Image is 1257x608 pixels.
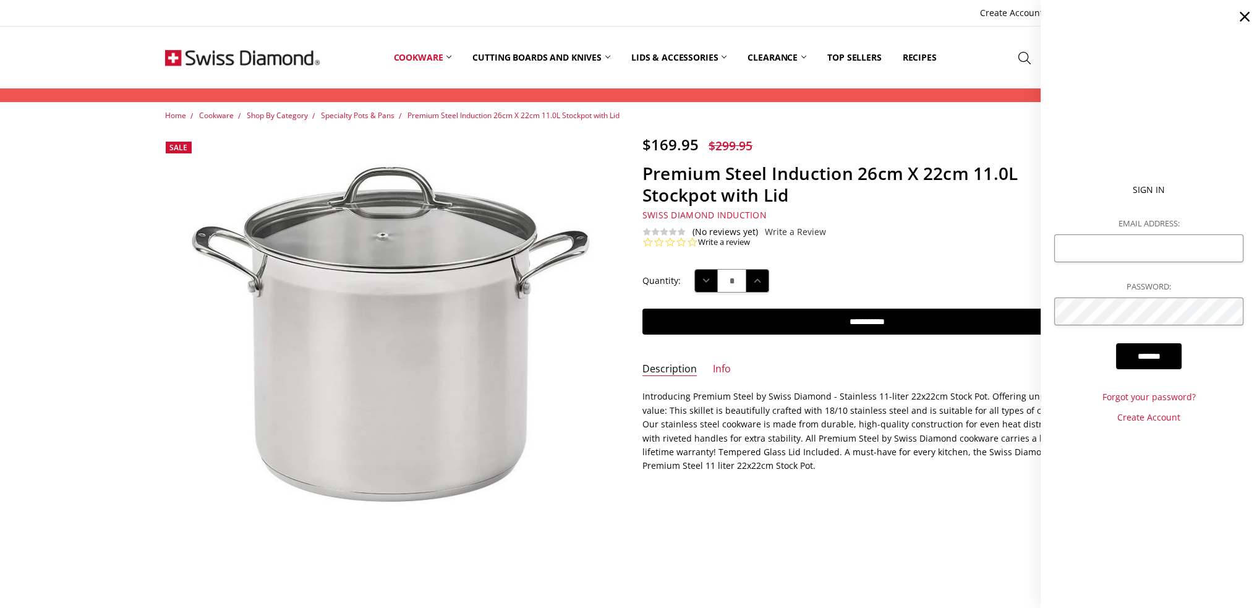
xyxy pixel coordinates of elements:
[713,362,731,377] a: Info
[1054,217,1243,230] label: Email Address:
[642,274,681,288] label: Quantity:
[642,134,699,155] span: $169.95
[1054,183,1243,197] p: Sign In
[165,110,186,121] a: Home
[817,30,892,85] a: Top Sellers
[973,4,1050,22] a: Create Account
[621,30,737,85] a: Lids & Accessories
[698,237,750,248] a: Write a review
[1054,280,1243,293] label: Password:
[737,30,817,85] a: Clearance
[642,209,767,221] span: Swiss Diamond Induction
[692,227,758,237] span: (No reviews yet)
[765,227,826,237] a: Write a Review
[321,110,394,121] a: Specialty Pots & Pans
[407,110,620,121] a: Premium Steel Induction 26cm X 22cm 11.0L Stockpot with Lid
[165,27,320,88] img: Free Shipping On Every Order
[1054,390,1243,404] a: Forgot your password?
[642,163,1093,206] h1: Premium Steel Induction 26cm X 22cm 11.0L Stockpot with Lid
[247,110,308,121] a: Shop By Category
[462,30,621,85] a: Cutting boards and knives
[892,30,947,85] a: Recipes
[709,137,752,154] span: $299.95
[169,142,187,153] span: Sale
[642,390,1093,473] p: Introducing Premium Steel by Swiss Diamond - Stainless 11-liter 22x22cm Stock Pot. Offering unpar...
[1054,411,1243,424] a: Create Account
[383,30,462,85] a: Cookware
[642,362,697,377] a: Description
[199,110,234,121] a: Cookware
